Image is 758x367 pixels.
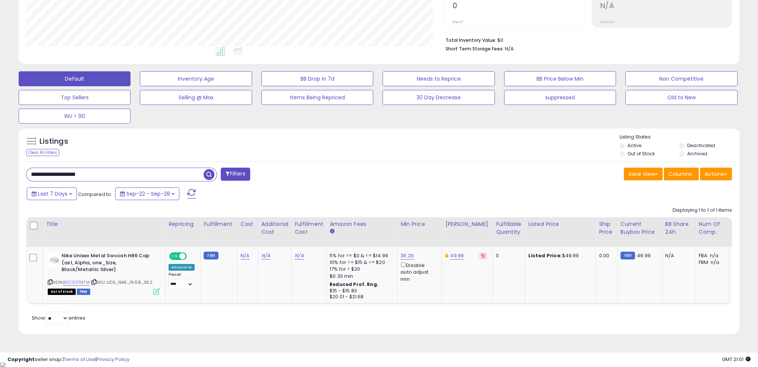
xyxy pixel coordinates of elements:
small: FBM [620,252,635,259]
b: Total Inventory Value: [446,37,496,43]
div: Preset: [169,272,195,289]
label: Deactivated [687,142,715,149]
div: Repricing [169,220,197,228]
button: BB Price Below Min [504,71,616,86]
div: Min Price [400,220,439,228]
div: $49.99 [528,252,590,259]
div: Listed Price [528,220,592,228]
b: Reduced Prof. Rng. [330,281,378,287]
b: Nike Unisex Metal Swoosh H86 Cap (as1, Alpha, one_Size, Black/Metallic Silver) [62,252,152,275]
span: Sep-22 - Sep-28 [126,190,170,198]
b: Listed Price: [528,252,562,259]
div: $20.01 - $21.68 [330,294,391,300]
div: Title [46,220,162,228]
p: Listing States: [620,134,739,141]
h2: N/A [600,1,732,12]
span: | SKU: LIDS_NIKE_19.68_36.2 [91,279,153,285]
button: Save View [624,168,663,180]
div: FBA: n/a [699,252,723,259]
a: Terms of Use [64,356,95,363]
button: Last 7 Days [27,187,77,200]
div: seller snap | | [7,356,129,363]
button: Selling @ Max [140,90,252,105]
h2: 0 [453,1,584,12]
div: Num of Comp. [699,220,726,236]
button: INV > 90 [19,109,130,124]
span: Columns [669,170,692,178]
div: Fulfillment [204,220,234,228]
div: Amazon AI [169,264,195,271]
button: suppressed [504,90,616,105]
button: Actions [700,168,732,180]
li: $0 [446,35,726,44]
button: Top Sellers [19,90,130,105]
span: Last 7 Days [38,190,67,198]
a: 36.20 [400,252,414,259]
button: Sep-22 - Sep-28 [115,187,179,200]
div: FBM: n/a [699,259,723,266]
div: [PERSON_NAME] [445,220,490,228]
div: Current Buybox Price [620,220,659,236]
label: Active [628,142,641,149]
span: OFF [186,253,198,259]
div: Clear All Filters [26,149,59,156]
button: BB Drop in 7d [261,71,373,86]
h5: Listings [40,136,68,147]
div: 17% for > $20 [330,266,391,273]
button: Items Being Repriced [261,90,373,105]
a: 49.99 [450,252,464,259]
div: $15 - $15.83 [330,288,391,294]
label: Archived [687,150,707,157]
button: 30 Day Decrease [383,90,494,105]
div: Disable auto adjust min [400,261,436,283]
a: N/A [240,252,249,259]
div: 0.00 [599,252,611,259]
button: Default [19,71,130,86]
span: 49.99 [637,252,651,259]
span: N/A [505,45,514,52]
div: Ship Price [599,220,614,236]
div: Fulfillment Cost [295,220,323,236]
label: Out of Stock [628,150,655,157]
button: Inventory Age [140,71,252,86]
small: Prev: 0 [453,20,463,24]
div: Amazon Fees [330,220,394,228]
span: Show: entries [32,314,85,321]
div: Cost [240,220,255,228]
div: 0 [496,252,519,259]
div: Additional Cost [261,220,289,236]
strong: Copyright [7,356,35,363]
button: Needs to Reprice [383,71,494,86]
span: All listings that are currently out of stock and unavailable for purchase on Amazon [48,289,76,295]
span: FBM [77,289,90,295]
img: 21TkIxGNCxL._SL40_.jpg [48,252,60,267]
small: Prev: N/A [600,20,614,24]
button: Non Competitive [625,71,737,86]
b: Short Term Storage Fees: [446,46,504,52]
button: Filters [221,168,250,181]
div: Displaying 1 to 1 of 1 items [673,207,732,214]
button: Columns [664,168,699,180]
span: Compared to: [78,191,112,198]
div: BB Share 24h. [665,220,692,236]
div: 5% for >= $0 & <= $14.99 [330,252,391,259]
div: ASIN: [48,252,160,294]
span: 2025-10-8 21:01 GMT [722,356,751,363]
a: Privacy Policy [97,356,129,363]
div: Fulfillable Quantity [496,220,522,236]
div: 10% for >= $15 & <= $20 [330,259,391,266]
a: N/A [295,252,303,259]
a: B0C1DSTN7M [63,279,89,286]
div: N/A [665,252,690,259]
small: Amazon Fees. [330,228,334,235]
small: FBM [204,252,218,259]
button: Old to New [625,90,737,105]
a: N/A [261,252,270,259]
span: ON [170,253,179,259]
div: $0.30 min [330,273,391,280]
